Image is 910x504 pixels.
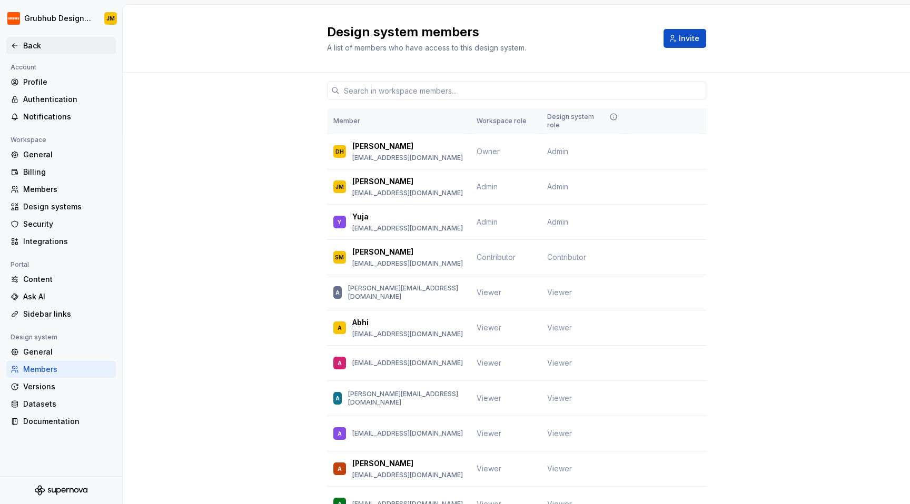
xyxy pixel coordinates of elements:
[6,61,41,74] div: Account
[6,216,116,233] a: Security
[6,233,116,250] a: Integrations
[23,291,112,302] div: Ask AI
[6,378,116,395] a: Versions
[477,429,501,438] span: Viewer
[335,252,344,263] div: SM
[23,381,112,392] div: Versions
[547,252,586,263] span: Contributor
[352,176,413,187] p: [PERSON_NAME]
[338,322,342,333] div: A
[547,182,568,192] span: Admin
[6,361,116,378] a: Members
[23,274,112,285] div: Content
[6,108,116,125] a: Notifications
[679,33,699,44] span: Invite
[547,322,572,333] span: Viewer
[23,184,112,195] div: Members
[23,94,112,105] div: Authentication
[547,393,572,404] span: Viewer
[23,201,112,212] div: Design systems
[477,323,501,332] span: Viewer
[335,146,344,157] div: DH
[6,181,116,198] a: Members
[6,74,116,90] a: Profile
[106,14,115,23] div: JM
[340,81,706,100] input: Search in workspace members...
[352,247,413,257] p: [PERSON_NAME]
[6,331,62,344] div: Design system
[477,253,516,261] span: Contributor
[335,393,340,404] div: A
[6,396,116,412] a: Datasets
[6,344,116,360] a: General
[352,259,463,268] p: [EMAIL_ADDRESS][DOMAIN_NAME]
[547,146,568,157] span: Admin
[335,182,344,192] div: JM
[338,358,342,368] div: A
[547,428,572,439] span: Viewer
[352,471,463,479] p: [EMAIL_ADDRESS][DOMAIN_NAME]
[352,317,369,328] p: Abhi
[477,288,501,297] span: Viewer
[547,287,572,298] span: Viewer
[477,394,501,402] span: Viewer
[6,306,116,322] a: Sidebar links
[470,108,541,134] th: Workspace role
[664,29,706,48] button: Invite
[23,236,112,247] div: Integrations
[23,416,112,427] div: Documentation
[327,43,526,52] span: A list of members who have access to this design system.
[327,24,651,41] h2: Design system members
[477,358,501,367] span: Viewer
[352,189,463,197] p: [EMAIL_ADDRESS][DOMAIN_NAME]
[547,358,572,368] span: Viewer
[335,287,340,298] div: A
[6,288,116,305] a: Ask AI
[477,147,500,156] span: Owner
[352,359,463,367] p: [EMAIL_ADDRESS][DOMAIN_NAME]
[327,108,470,134] th: Member
[352,429,463,438] p: [EMAIL_ADDRESS][DOMAIN_NAME]
[477,464,501,473] span: Viewer
[352,458,413,469] p: [PERSON_NAME]
[6,146,116,163] a: General
[6,91,116,108] a: Authentication
[23,347,112,357] div: General
[352,224,463,233] p: [EMAIL_ADDRESS][DOMAIN_NAME]
[23,364,112,375] div: Members
[35,485,87,496] svg: Supernova Logo
[352,154,463,162] p: [EMAIL_ADDRESS][DOMAIN_NAME]
[23,167,112,177] div: Billing
[23,77,112,87] div: Profile
[6,258,33,271] div: Portal
[23,219,112,229] div: Security
[352,211,369,222] p: Yuja
[6,37,116,54] a: Back
[2,7,120,30] button: Grubhub Design SystemJM
[23,112,112,122] div: Notifications
[338,463,342,474] div: A
[6,164,116,180] a: Billing
[23,399,112,409] div: Datasets
[6,134,51,146] div: Workspace
[547,217,568,227] span: Admin
[6,413,116,430] a: Documentation
[23,149,112,160] div: General
[6,271,116,288] a: Content
[23,41,112,51] div: Back
[7,12,20,25] img: 4e8d6f31-f5cf-47b4-89aa-e4dec1dc0822.png
[352,330,463,338] p: [EMAIL_ADDRESS][DOMAIN_NAME]
[23,309,112,319] div: Sidebar links
[338,217,341,227] div: Y
[547,113,620,129] div: Design system role
[348,390,463,407] p: [PERSON_NAME][EMAIL_ADDRESS][DOMAIN_NAME]
[477,182,498,191] span: Admin
[547,463,572,474] span: Viewer
[338,428,342,439] div: A
[6,198,116,215] a: Design systems
[477,217,498,226] span: Admin
[348,284,463,301] p: [PERSON_NAME][EMAIL_ADDRESS][DOMAIN_NAME]
[352,141,413,152] p: [PERSON_NAME]
[24,13,92,24] div: Grubhub Design System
